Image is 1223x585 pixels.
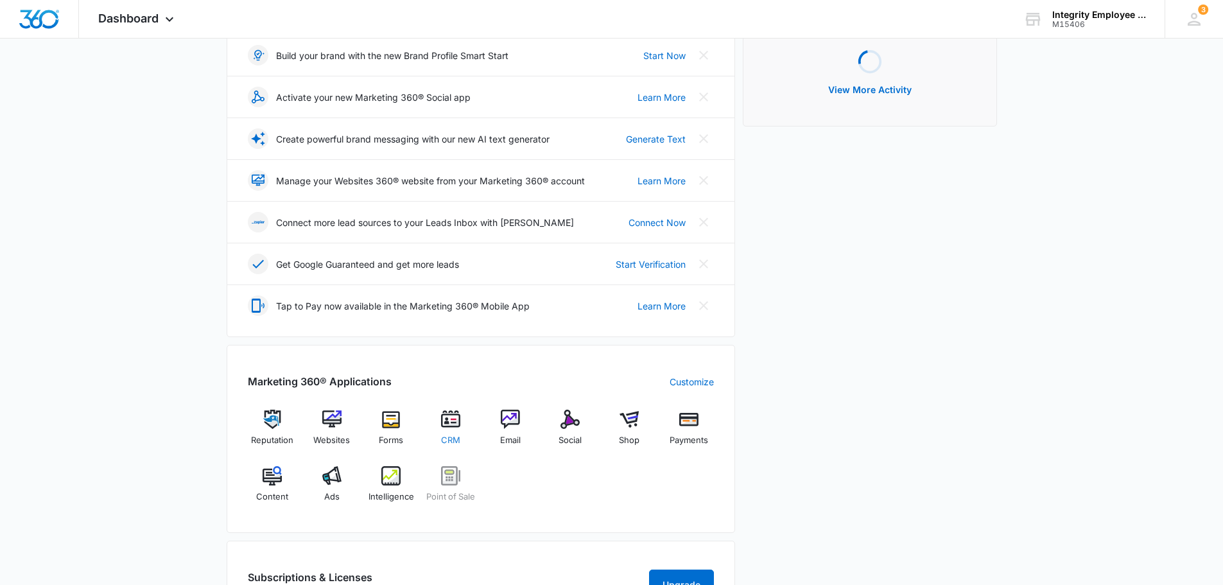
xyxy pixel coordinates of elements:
a: Ads [307,466,356,512]
a: Learn More [638,174,686,188]
a: Start Now [643,49,686,62]
a: Reputation [248,410,297,456]
a: Connect Now [629,216,686,229]
a: CRM [426,410,476,456]
a: Start Verification [616,258,686,271]
span: Shop [619,434,639,447]
div: account name [1052,10,1146,20]
a: Learn More [638,91,686,104]
a: Shop [605,410,654,456]
p: Tap to Pay now available in the Marketing 360® Mobile App [276,299,530,313]
a: Point of Sale [426,466,476,512]
h2: Marketing 360® Applications [248,374,392,389]
p: Manage your Websites 360® website from your Marketing 360® account [276,174,585,188]
button: Close [693,170,714,191]
a: Social [545,410,594,456]
span: CRM [441,434,460,447]
a: Payments [664,410,714,456]
button: Close [693,254,714,274]
button: Close [693,295,714,316]
span: Email [500,434,521,447]
span: Content [256,491,288,503]
button: View More Activity [815,74,924,105]
span: 3 [1198,4,1208,15]
a: Customize [670,375,714,389]
a: Email [486,410,535,456]
p: Activate your new Marketing 360® Social app [276,91,471,104]
button: Close [693,128,714,149]
a: Content [248,466,297,512]
p: Build your brand with the new Brand Profile Smart Start [276,49,508,62]
button: Close [693,45,714,65]
span: Ads [324,491,340,503]
span: Websites [313,434,350,447]
span: Point of Sale [426,491,475,503]
a: Generate Text [626,132,686,146]
button: Close [693,87,714,107]
div: notifications count [1198,4,1208,15]
a: Intelligence [367,466,416,512]
button: Close [693,212,714,232]
p: Connect more lead sources to your Leads Inbox with [PERSON_NAME] [276,216,574,229]
span: Forms [379,434,403,447]
span: Intelligence [369,491,414,503]
div: account id [1052,20,1146,29]
a: Websites [307,410,356,456]
span: Dashboard [98,12,159,25]
span: Social [559,434,582,447]
a: Learn More [638,299,686,313]
p: Create powerful brand messaging with our new AI text generator [276,132,550,146]
span: Payments [670,434,708,447]
p: Get Google Guaranteed and get more leads [276,258,459,271]
span: Reputation [251,434,293,447]
a: Forms [367,410,416,456]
